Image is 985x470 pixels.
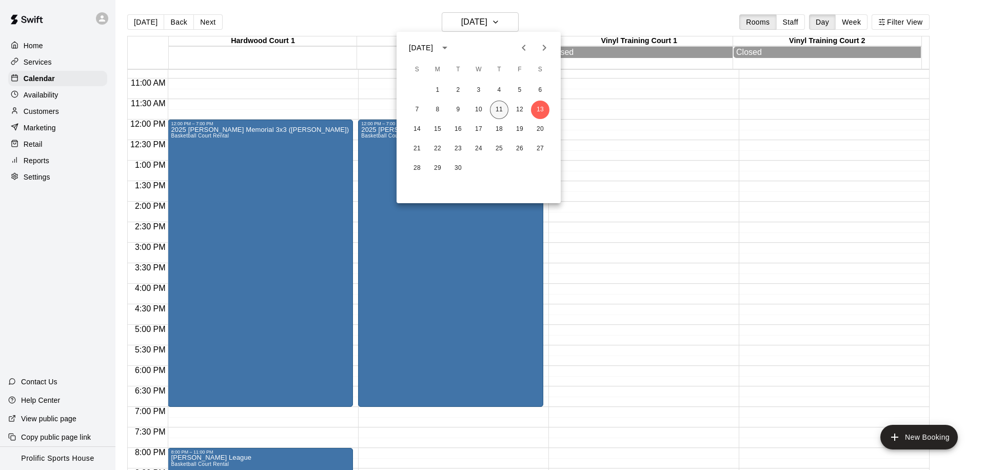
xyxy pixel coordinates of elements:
[449,140,467,158] button: 23
[510,60,529,80] span: Friday
[449,159,467,178] button: 30
[534,37,555,58] button: Next month
[469,81,488,100] button: 3
[490,81,508,100] button: 4
[428,60,447,80] span: Monday
[490,101,508,119] button: 11
[490,120,508,139] button: 18
[428,140,447,158] button: 22
[490,140,508,158] button: 25
[469,101,488,119] button: 10
[531,101,549,119] button: 13
[428,81,447,100] button: 1
[490,60,508,80] span: Thursday
[469,140,488,158] button: 24
[531,120,549,139] button: 20
[531,81,549,100] button: 6
[409,43,433,53] div: [DATE]
[436,39,454,56] button: calendar view is open, switch to year view
[449,120,467,139] button: 16
[408,140,426,158] button: 21
[408,120,426,139] button: 14
[469,120,488,139] button: 17
[469,60,488,80] span: Wednesday
[510,101,529,119] button: 12
[428,159,447,178] button: 29
[449,81,467,100] button: 2
[510,140,529,158] button: 26
[510,81,529,100] button: 5
[449,101,467,119] button: 9
[514,37,534,58] button: Previous month
[428,101,447,119] button: 8
[408,101,426,119] button: 7
[408,60,426,80] span: Sunday
[510,120,529,139] button: 19
[449,60,467,80] span: Tuesday
[408,159,426,178] button: 28
[428,120,447,139] button: 15
[531,60,549,80] span: Saturday
[531,140,549,158] button: 27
